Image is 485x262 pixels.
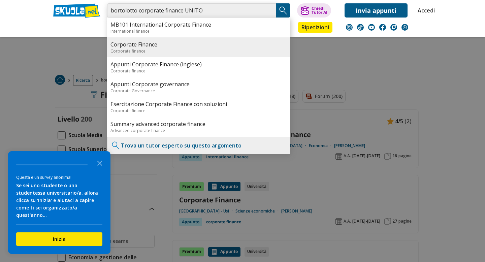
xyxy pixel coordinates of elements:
div: Corporate finance [110,68,287,74]
button: ChiediTutor AI [297,3,331,18]
img: facebook [379,24,386,31]
a: Summary advanced corporate finance [110,120,287,128]
button: Inizia [16,232,102,246]
div: Corporate finance [110,108,287,113]
img: Trova un tutor esperto [111,140,121,151]
img: youtube [368,24,375,31]
a: Appunti Corporate Finance (inglese) [110,61,287,68]
div: Questa è un survey anonima! [16,174,102,181]
img: instagram [346,24,353,31]
div: Corporate finance [110,48,287,54]
img: tiktok [357,24,364,31]
div: International finance [110,28,287,34]
div: Advanced corporate finance [110,128,287,133]
a: MB101 International Corporate Finance [110,21,287,28]
a: Trova un tutor esperto su questo argomento [121,142,241,149]
a: Ripetizioni [298,22,332,33]
button: Close the survey [93,156,106,169]
a: Invia appunti [345,3,408,18]
div: Chiedi Tutor AI [312,6,327,14]
input: Cerca appunti, riassunti o versioni [107,3,276,18]
img: twitch [390,24,397,31]
div: Se sei uno studente o una studentessa universitario/a, allora clicca su 'Inizia' e aiutaci a capi... [16,182,102,219]
a: Esercitazione Corporate Finance con soluzioni [110,100,287,108]
a: Accedi [418,3,432,18]
img: Cerca appunti, riassunti o versioni [278,5,288,15]
button: Search Button [276,3,290,18]
a: Appunti Corporate governance [110,80,287,88]
a: Corporate Finance [110,41,287,48]
img: WhatsApp [401,24,408,31]
a: Appunti [105,22,136,34]
div: Corporate Governance [110,88,287,94]
div: Survey [8,151,110,254]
